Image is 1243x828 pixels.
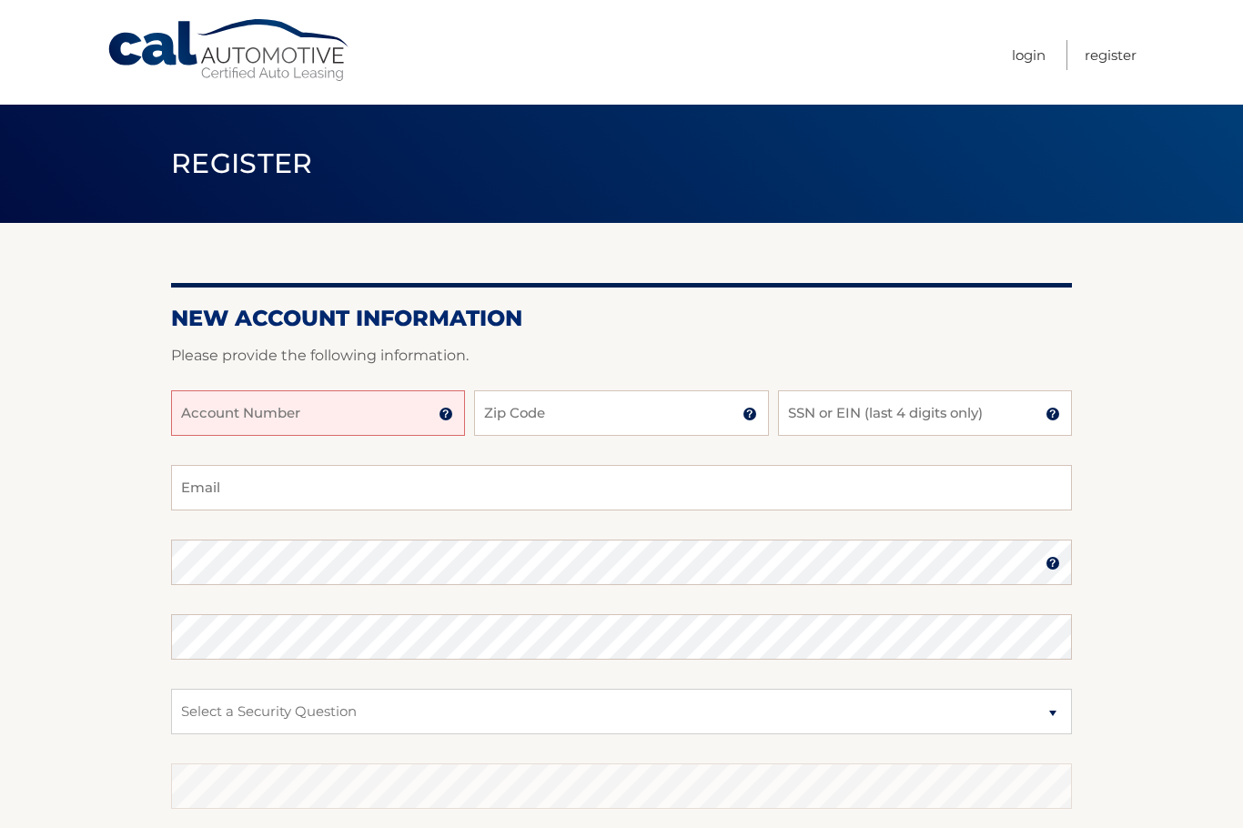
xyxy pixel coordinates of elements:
[171,343,1072,369] p: Please provide the following information.
[171,146,313,180] span: Register
[171,465,1072,510] input: Email
[171,305,1072,332] h2: New Account Information
[1046,556,1060,571] img: tooltip.svg
[1012,40,1046,70] a: Login
[743,407,757,421] img: tooltip.svg
[106,18,352,83] a: Cal Automotive
[171,390,465,436] input: Account Number
[778,390,1072,436] input: SSN or EIN (last 4 digits only)
[1046,407,1060,421] img: tooltip.svg
[474,390,768,436] input: Zip Code
[1085,40,1137,70] a: Register
[439,407,453,421] img: tooltip.svg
